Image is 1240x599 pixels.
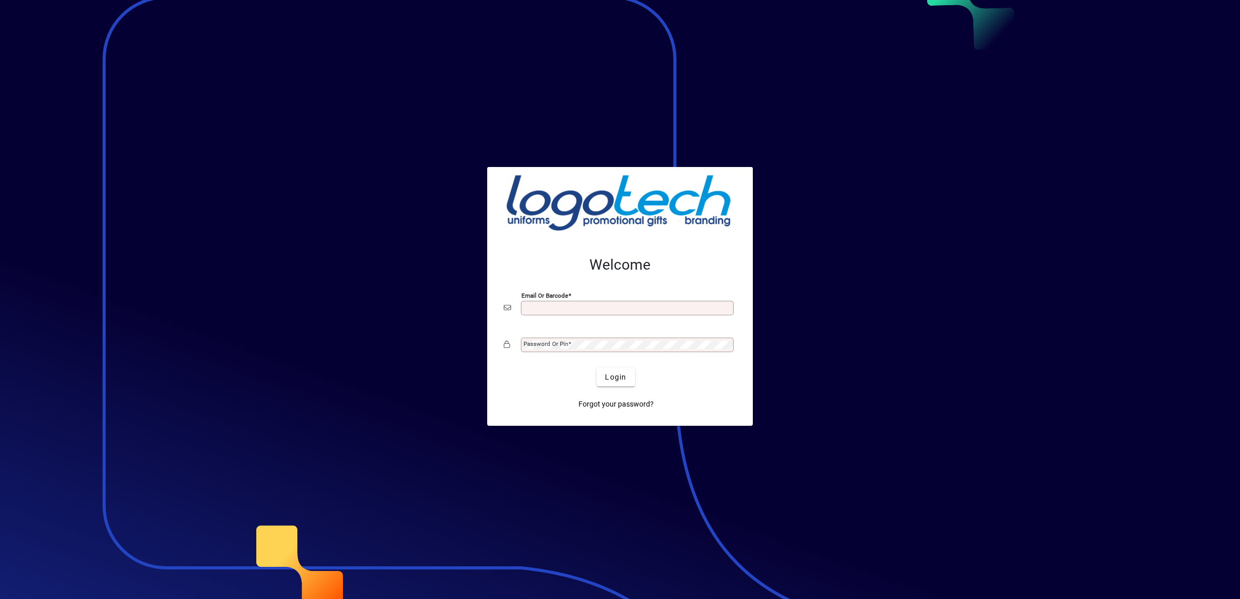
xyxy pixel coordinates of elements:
mat-label: Email or Barcode [521,292,568,299]
h2: Welcome [504,256,736,274]
mat-label: Password or Pin [523,340,568,347]
span: Login [605,372,626,383]
a: Forgot your password? [574,395,658,413]
button: Login [597,368,635,386]
span: Forgot your password? [578,399,654,410]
